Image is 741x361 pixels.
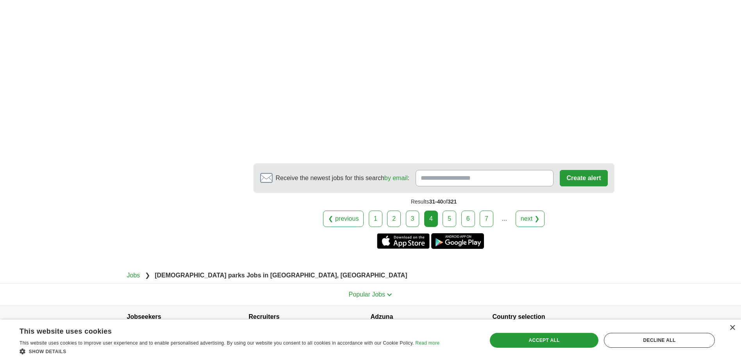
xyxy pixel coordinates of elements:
a: by email [384,175,408,181]
a: next ❯ [516,211,545,227]
strong: [DEMOGRAPHIC_DATA] parks Jobs in [GEOGRAPHIC_DATA], [GEOGRAPHIC_DATA] [155,272,407,279]
span: Popular Jobs [349,291,385,298]
div: 4 [424,211,438,227]
a: 6 [461,211,475,227]
div: Decline all [604,333,715,348]
div: This website uses cookies [20,324,420,336]
span: 31-40 [429,198,443,205]
div: ... [496,211,512,227]
a: Get the iPhone app [377,233,430,249]
a: 1 [369,211,382,227]
span: Show details [29,349,66,354]
a: 5 [443,211,456,227]
span: Receive the newest jobs for this search : [276,173,409,183]
a: ❮ previous [323,211,364,227]
button: Create alert [560,170,607,186]
div: Accept all [490,333,598,348]
a: 2 [387,211,401,227]
a: 3 [406,211,420,227]
a: 7 [480,211,493,227]
div: Results of [254,193,614,211]
a: Get the Android app [431,233,484,249]
a: Jobs [127,272,140,279]
div: Show details [20,347,439,355]
span: This website uses cookies to improve user experience and to enable personalised advertising. By u... [20,340,414,346]
h4: Country selection [493,306,614,328]
span: ❯ [145,272,150,279]
span: 321 [448,198,457,205]
a: Read more, opens a new window [415,340,439,346]
div: Close [729,325,735,331]
img: toggle icon [387,293,392,297]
